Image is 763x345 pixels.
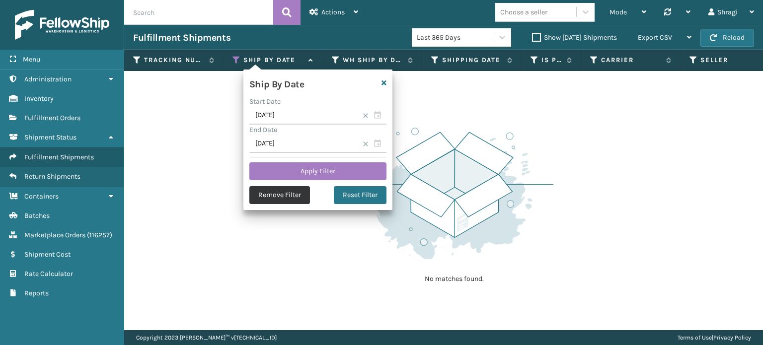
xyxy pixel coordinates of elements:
h3: Fulfillment Shipments [133,32,230,44]
button: Remove Filter [249,186,310,204]
span: Shipment Status [24,133,76,141]
a: Privacy Policy [713,334,751,341]
input: MM/DD/YYYY [249,107,386,125]
label: Tracking Number [144,56,204,65]
span: ( 116257 ) [87,231,112,239]
input: MM/DD/YYYY [249,135,386,153]
span: Rate Calculator [24,270,73,278]
span: Menu [23,55,40,64]
h4: Ship By Date [249,75,304,90]
span: Reports [24,289,49,297]
span: Batches [24,211,50,220]
label: Carrier [601,56,661,65]
label: End Date [249,126,277,134]
span: Inventory [24,94,54,103]
span: Marketplace Orders [24,231,85,239]
label: Show [DATE] Shipments [532,33,617,42]
label: Ship By Date [243,56,304,65]
span: Fulfillment Orders [24,114,80,122]
button: Apply Filter [249,162,386,180]
span: Actions [321,8,345,16]
label: WH Ship By Date [343,56,403,65]
div: Last 365 Days [417,32,494,43]
span: Mode [610,8,627,16]
label: Seller [700,56,761,65]
span: Return Shipments [24,172,80,181]
label: Shipping Date [442,56,502,65]
div: | [678,330,751,345]
img: logo [15,10,109,40]
span: Shipment Cost [24,250,71,259]
button: Reload [700,29,754,47]
label: Start Date [249,97,281,106]
label: Is Prime [541,56,562,65]
p: Copyright 2023 [PERSON_NAME]™ v [TECHNICAL_ID] [136,330,277,345]
span: Administration [24,75,72,83]
button: Reset Filter [334,186,386,204]
a: Terms of Use [678,334,712,341]
span: Containers [24,192,59,201]
span: Export CSV [638,33,672,42]
span: Fulfillment Shipments [24,153,94,161]
div: Choose a seller [500,7,547,17]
